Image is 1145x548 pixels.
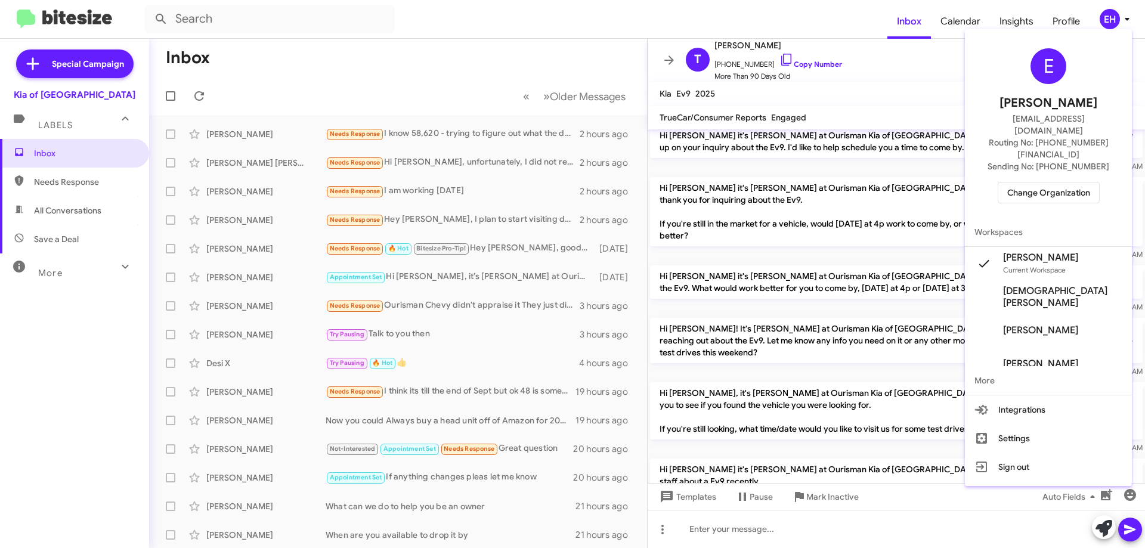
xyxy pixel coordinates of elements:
div: E [1030,48,1066,84]
button: Sign out [965,453,1132,481]
span: [EMAIL_ADDRESS][DOMAIN_NAME] [979,113,1118,137]
span: Sending No: [PHONE_NUMBER] [988,160,1109,172]
span: Routing No: [PHONE_NUMBER][FINANCIAL_ID] [979,137,1118,160]
span: Change Organization [1007,182,1090,203]
span: [PERSON_NAME] [1003,358,1078,370]
span: Workspaces [965,218,1132,246]
button: Settings [965,424,1132,453]
span: [DEMOGRAPHIC_DATA][PERSON_NAME] [1003,285,1122,309]
span: [PERSON_NAME] [1003,252,1078,264]
span: [PERSON_NAME] [1003,324,1078,336]
span: Current Workspace [1003,265,1066,274]
span: More [965,366,1132,395]
button: Integrations [965,395,1132,424]
span: [PERSON_NAME] [999,94,1097,113]
button: Change Organization [998,182,1100,203]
